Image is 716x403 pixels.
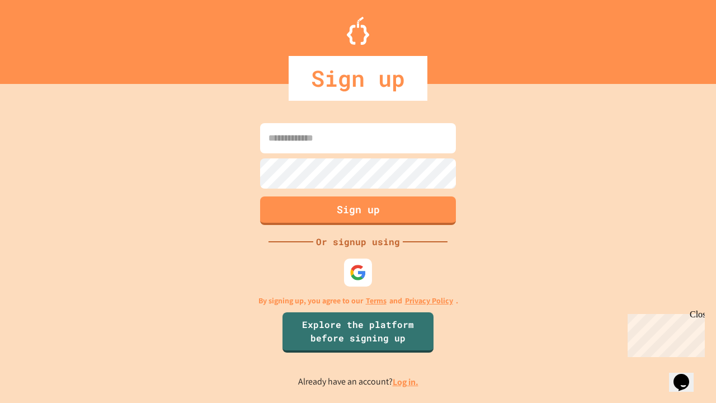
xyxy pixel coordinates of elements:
[669,358,705,392] iframe: chat widget
[289,56,427,101] div: Sign up
[282,312,434,353] a: Explore the platform before signing up
[298,375,418,389] p: Already have an account?
[366,295,387,307] a: Terms
[623,310,705,357] iframe: chat widget
[313,235,403,249] div: Or signup using
[260,196,456,225] button: Sign up
[350,264,366,281] img: google-icon.svg
[4,4,77,71] div: Chat with us now!Close
[393,376,418,388] a: Log in.
[258,295,458,307] p: By signing up, you agree to our and .
[405,295,453,307] a: Privacy Policy
[347,17,369,45] img: Logo.svg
